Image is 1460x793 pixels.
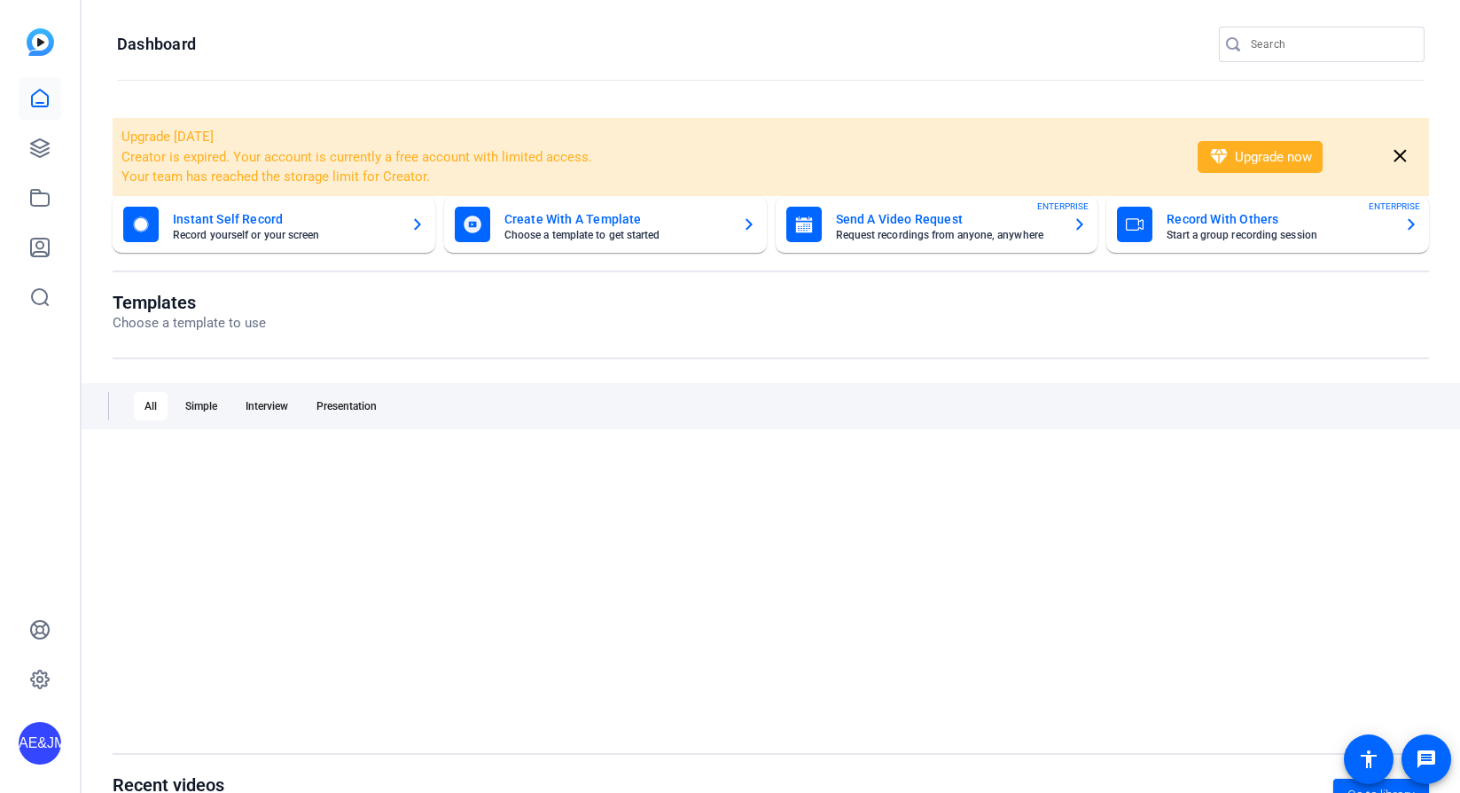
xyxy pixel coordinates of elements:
[444,196,767,253] button: Create With A TemplateChoose a template to get started
[113,313,266,334] p: Choose a template to use
[306,392,387,420] div: Presentation
[1167,230,1390,240] mat-card-subtitle: Start a group recording session
[175,392,228,420] div: Simple
[1369,200,1420,213] span: ENTERPRISE
[121,129,214,145] span: Upgrade [DATE]
[1208,146,1230,168] mat-icon: diamond
[121,147,1175,168] li: Creator is expired. Your account is currently a free account with limited access.
[134,392,168,420] div: All
[504,208,728,230] mat-card-title: Create With A Template
[19,722,61,765] div: AE&JMLDBRP
[1358,749,1379,770] mat-icon: accessibility
[121,167,1175,187] li: Your team has reached the storage limit for Creator.
[1389,145,1411,168] mat-icon: close
[173,208,396,230] mat-card-title: Instant Self Record
[504,230,728,240] mat-card-subtitle: Choose a template to get started
[1037,200,1089,213] span: ENTERPRISE
[113,292,266,313] h1: Templates
[1416,749,1437,770] mat-icon: message
[1167,208,1390,230] mat-card-title: Record With Others
[1106,196,1429,253] button: Record With OthersStart a group recording sessionENTERPRISE
[836,230,1059,240] mat-card-subtitle: Request recordings from anyone, anywhere
[113,196,435,253] button: Instant Self RecordRecord yourself or your screen
[836,208,1059,230] mat-card-title: Send A Video Request
[117,34,196,55] h1: Dashboard
[173,230,396,240] mat-card-subtitle: Record yourself or your screen
[1251,34,1410,55] input: Search
[235,392,299,420] div: Interview
[1198,141,1323,173] button: Upgrade now
[776,196,1098,253] button: Send A Video RequestRequest recordings from anyone, anywhereENTERPRISE
[27,28,54,56] img: blue-gradient.svg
